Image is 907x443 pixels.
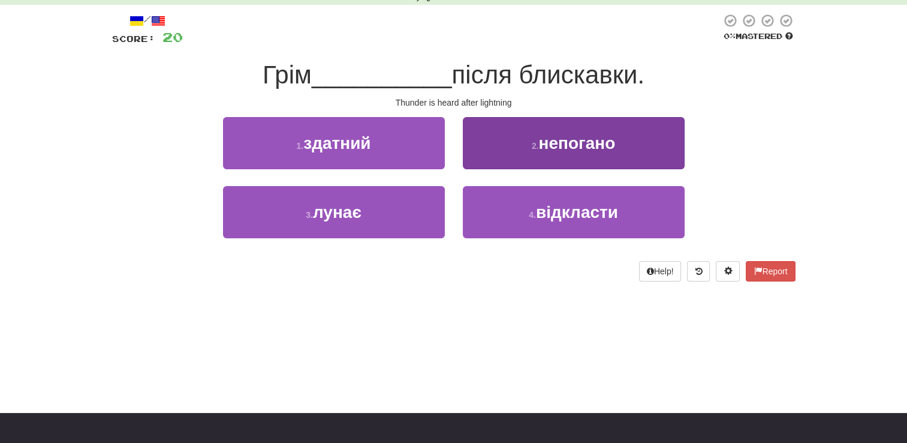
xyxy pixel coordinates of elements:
[451,61,644,89] span: після блискавки.
[529,210,536,220] small: 4 .
[112,34,155,44] span: Score:
[538,134,615,152] span: непогано
[721,31,795,42] div: Mastered
[223,117,445,169] button: 1.здатний
[303,134,370,152] span: здатний
[313,203,361,221] span: лунає
[312,61,452,89] span: __________
[724,31,736,41] span: 0 %
[112,97,795,109] div: Thunder is heard after lightning
[223,186,445,238] button: 3.лунає
[296,141,303,151] small: 1 .
[463,186,685,238] button: 4.відкласти
[263,61,312,89] span: Грім
[746,261,795,282] button: Report
[112,13,183,28] div: /
[306,210,313,220] small: 3 .
[639,261,682,282] button: Help!
[463,117,685,169] button: 2.непогано
[687,261,710,282] button: Round history (alt+y)
[532,141,539,151] small: 2 .
[536,203,618,221] span: відкласти
[162,29,183,44] span: 20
